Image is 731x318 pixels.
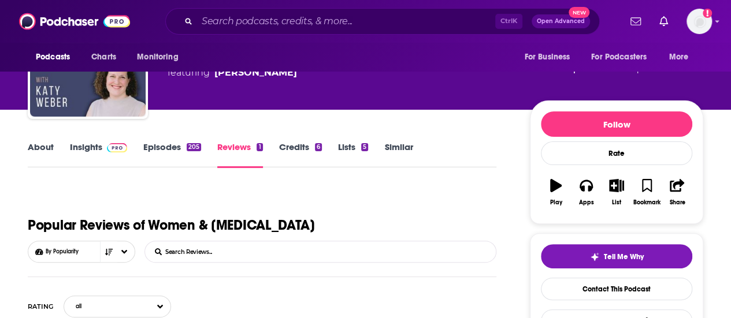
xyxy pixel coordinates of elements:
svg: Add a profile image [703,9,712,18]
img: tell me why sparkle [590,252,599,261]
span: Podcasts [36,49,70,65]
span: all [64,303,105,310]
a: Show notifications dropdown [626,12,645,31]
a: Charts [84,46,123,68]
span: For Podcasters [591,49,647,65]
img: User Profile [687,9,712,34]
button: open menu [28,46,85,68]
div: 5 [361,143,368,151]
div: 205 [187,143,201,151]
div: Search podcasts, credits, & more... [165,8,600,35]
img: Podchaser Pro [107,143,127,152]
span: featuring [168,66,399,80]
button: open menu [129,46,193,68]
button: Open AdvancedNew [532,14,590,28]
div: List [612,199,621,206]
input: Search podcasts, credits, & more... [197,12,495,31]
a: InsightsPodchaser Pro [70,141,127,168]
span: Charts [91,49,116,65]
button: Choose List sort [28,241,135,263]
button: open menu [516,46,584,68]
a: Credits6 [279,141,322,168]
button: tell me why sparkleTell Me Why [541,244,692,268]
div: Play [550,199,562,206]
span: Ctrl K [495,14,522,29]
button: Share [662,171,692,213]
a: Similar [384,141,413,168]
span: By Popularity [46,248,120,255]
a: Contact This Podcast [541,278,692,300]
button: Filter Ratings [64,295,171,317]
div: 6 [315,143,322,151]
button: Show profile menu [687,9,712,34]
span: Open Advanced [537,18,585,24]
div: Share [669,199,685,206]
span: Monitoring [137,49,178,65]
span: New [569,7,589,18]
span: Tell Me Why [604,252,644,261]
a: Show notifications dropdown [655,12,673,31]
a: Episodes205 [143,141,201,168]
div: Apps [579,199,594,206]
button: open menu [661,46,703,68]
img: Podchaser - Follow, Share and Rate Podcasts [19,10,130,32]
div: Bookmark [633,199,661,206]
span: For Business [524,49,570,65]
h1: Popular Reviews of Women & ADHD [28,214,315,236]
button: open menu [584,46,663,68]
span: More [669,49,689,65]
div: [PERSON_NAME] [214,66,297,80]
button: Apps [571,171,601,213]
button: Bookmark [632,171,662,213]
div: Rate [541,141,692,165]
button: Play [541,171,571,213]
a: Lists5 [338,141,368,168]
a: About [28,141,54,168]
div: 1 [257,143,262,151]
button: Follow [541,111,692,137]
div: RATING [28,302,53,310]
span: Logged in as EmilyCleary [687,9,712,34]
a: Reviews1 [217,141,262,168]
button: List [602,171,632,213]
